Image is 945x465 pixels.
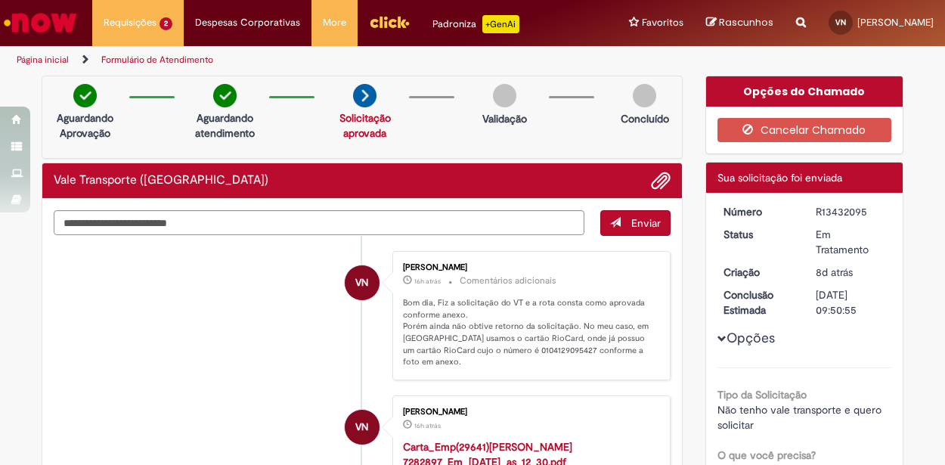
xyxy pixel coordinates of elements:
p: +GenAi [482,15,519,33]
img: arrow-next.png [353,84,376,107]
span: VN [355,409,368,445]
img: check-circle-green.png [73,84,97,107]
div: Opções do Chamado [706,76,903,107]
p: Concluído [621,111,669,126]
time: 27/08/2025 17:41:36 [414,421,441,430]
span: VN [835,17,846,27]
div: Em Tratamento [816,227,886,257]
b: Tipo da Solicitação [717,388,807,401]
a: Rascunhos [706,16,773,30]
button: Adicionar anexos [651,171,671,191]
p: Bom dia, Fiz a solicitação do VT e a rota consta como aprovada conforme anexo. Porém ainda não ob... [403,297,655,368]
small: Comentários adicionais [460,274,556,287]
img: check-circle-green.png [213,84,237,107]
dt: Criação [712,265,805,280]
img: img-circle-grey.png [493,84,516,107]
p: Aguardando atendimento [188,110,262,141]
h2: Vale Transporte (VT) Histórico de tíquete [54,174,268,188]
ul: Trilhas de página [11,46,618,74]
img: img-circle-grey.png [633,84,656,107]
div: [DATE] 09:50:55 [816,287,886,318]
span: VN [355,265,368,301]
button: Enviar [600,210,671,236]
span: 16h atrás [414,421,441,430]
span: More [323,15,346,30]
span: 8d atrás [816,265,853,279]
span: Enviar [631,216,661,230]
span: Requisições [104,15,156,30]
time: 27/08/2025 17:42:09 [414,277,441,286]
span: Favoritos [642,15,683,30]
span: Despesas Corporativas [195,15,300,30]
time: 20/08/2025 11:50:51 [816,265,853,279]
a: Página inicial [17,54,69,66]
a: Formulário de Atendimento [101,54,213,66]
span: Não tenho vale transporte e quero solicitar [717,403,885,432]
div: Padroniza [432,15,519,33]
dt: Conclusão Estimada [712,287,805,318]
textarea: Digite sua mensagem aqui... [54,210,584,235]
p: Validação [482,111,527,126]
span: Rascunhos [719,15,773,29]
span: 2 [160,17,172,30]
div: 20/08/2025 11:50:51 [816,265,886,280]
div: R13432095 [816,204,886,219]
span: 16h atrás [414,277,441,286]
p: Aguardando Aprovação [48,110,122,141]
a: Solicitação aprovada [339,111,391,140]
b: O que você precisa? [717,448,816,462]
span: [PERSON_NAME] [857,16,934,29]
div: [PERSON_NAME] [403,408,655,417]
dt: Status [712,227,805,242]
span: Sua solicitação foi enviada [717,171,842,184]
dt: Número [712,204,805,219]
img: ServiceNow [2,8,79,38]
button: Cancelar Chamado [717,118,892,142]
div: Vicente Da Costa Silva Neto [345,410,380,445]
div: [PERSON_NAME] [403,263,655,272]
img: click_logo_yellow_360x200.png [369,11,410,33]
div: Vicente Da Costa Silva Neto [345,265,380,300]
